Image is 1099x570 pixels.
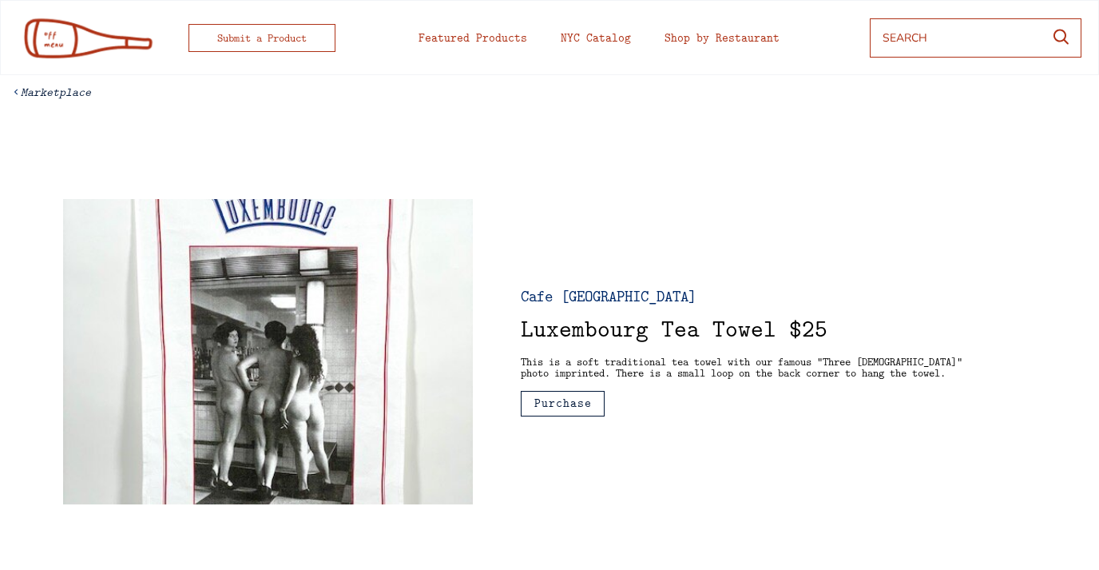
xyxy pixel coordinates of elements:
button: Purchase [521,391,605,417]
input: SEARCH [883,23,1038,52]
em: Marketplace [21,84,91,100]
div: $25 [789,317,827,341]
div: NYC Catalog [561,32,631,44]
div: This is a soft traditional tea towel with our famous "Three [DEMOGRAPHIC_DATA]" photo imprinted. ... [521,356,988,378]
div: Cafe [GEOGRAPHIC_DATA] [521,288,708,304]
button: Submit a Product [188,24,335,52]
div: Shop by Restaurant [665,32,780,44]
div: Featured Products [419,32,527,44]
div: Luxembourg Tea Towel [521,317,776,341]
